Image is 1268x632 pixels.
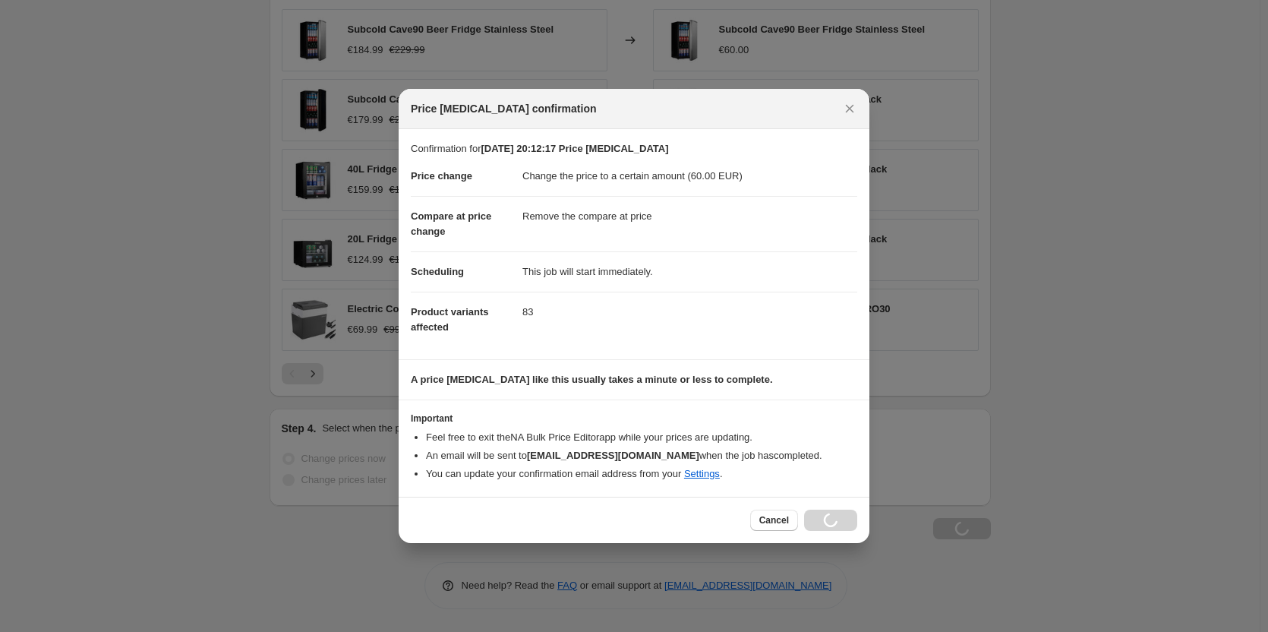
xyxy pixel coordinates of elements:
[750,510,798,531] button: Cancel
[522,292,857,332] dd: 83
[522,196,857,236] dd: Remove the compare at price
[426,430,857,445] li: Feel free to exit the NA Bulk Price Editor app while your prices are updating.
[411,412,857,425] h3: Important
[759,514,789,526] span: Cancel
[684,468,720,479] a: Settings
[411,374,773,385] b: A price [MEDICAL_DATA] like this usually takes a minute or less to complete.
[839,98,860,119] button: Close
[411,141,857,156] p: Confirmation for
[411,170,472,182] span: Price change
[522,156,857,196] dd: Change the price to a certain amount (60.00 EUR)
[411,306,489,333] span: Product variants affected
[481,143,668,154] b: [DATE] 20:12:17 Price [MEDICAL_DATA]
[426,448,857,463] li: An email will be sent to when the job has completed .
[411,101,597,116] span: Price [MEDICAL_DATA] confirmation
[411,266,464,277] span: Scheduling
[426,466,857,482] li: You can update your confirmation email address from your .
[411,210,491,237] span: Compare at price change
[527,450,699,461] b: [EMAIL_ADDRESS][DOMAIN_NAME]
[522,251,857,292] dd: This job will start immediately.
